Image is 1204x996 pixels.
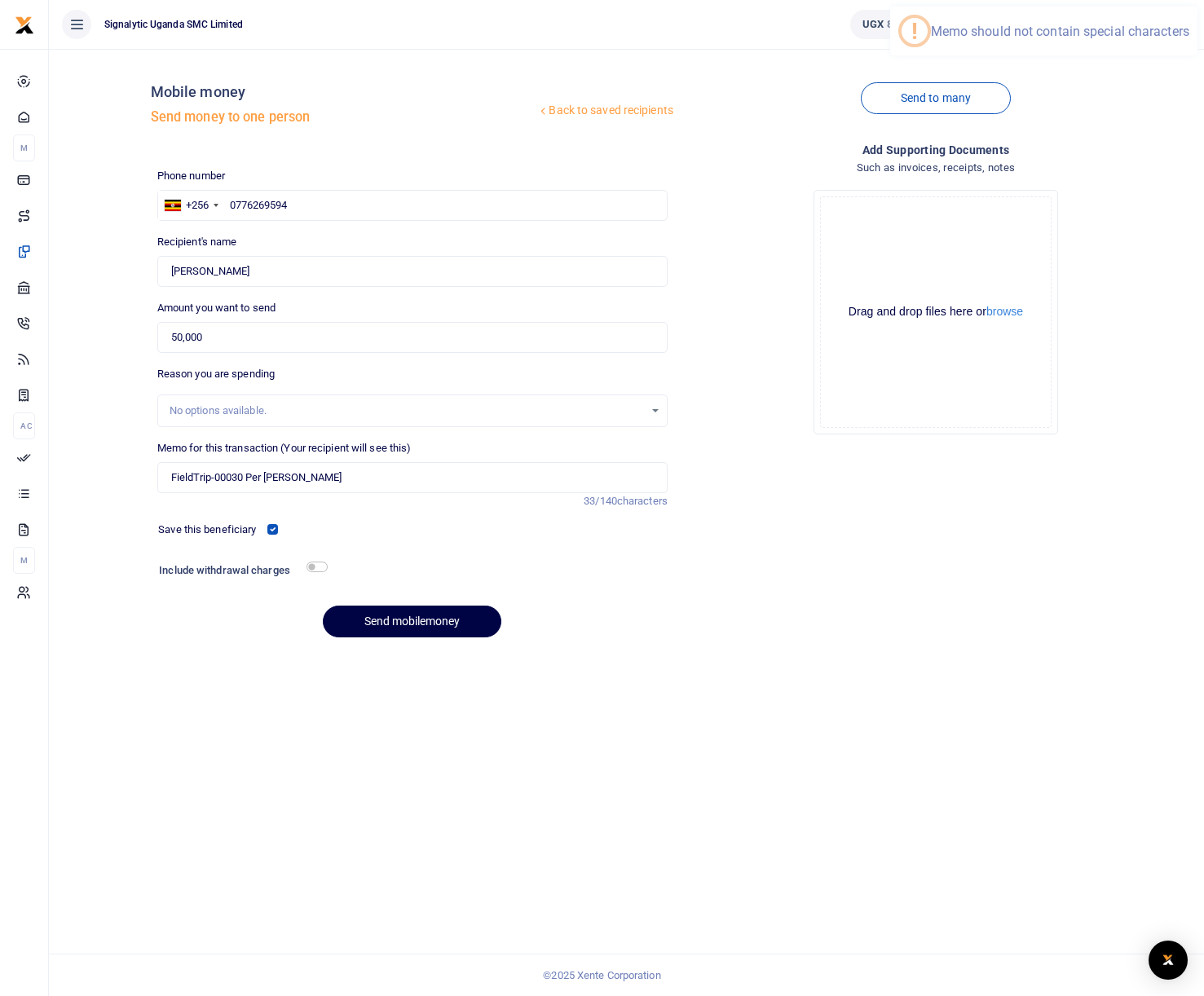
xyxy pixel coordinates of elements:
[157,168,225,184] label: Phone number
[186,197,209,214] div: +256
[821,304,1051,320] div: Drag and drop files here or
[159,564,320,577] h6: Include withdrawal charges
[13,547,35,574] li: M
[931,24,1189,39] div: Memo should not contain special characters
[15,15,34,35] img: logo-small
[861,82,1011,114] a: Send to many
[157,440,412,456] label: Memo for this transaction (Your recipient will see this)
[157,256,668,287] input: Loading name...
[850,10,936,39] a: UGX 837,550
[157,462,668,493] input: Enter extra information
[681,141,1191,159] h4: Add supporting Documents
[814,190,1058,434] div: File Uploader
[1149,941,1188,980] div: Open Intercom Messenger
[986,306,1023,317] button: browse
[584,495,617,507] span: 33/140
[157,190,668,221] input: Enter phone number
[862,16,924,33] span: UGX 837,550
[158,522,256,538] label: Save this beneficiary
[323,606,501,637] button: Send mobilemoney
[536,96,674,126] a: Back to saved recipients
[98,17,249,32] span: Signalytic Uganda SMC Limited
[844,10,942,39] li: Wallet ballance
[157,234,237,250] label: Recipient's name
[151,109,537,126] h5: Send money to one person
[157,322,668,353] input: UGX
[681,159,1191,177] h4: Such as invoices, receipts, notes
[158,191,223,220] div: Uganda: +256
[13,412,35,439] li: Ac
[170,403,644,419] div: No options available.
[157,300,276,316] label: Amount you want to send
[13,134,35,161] li: M
[157,366,275,382] label: Reason you are spending
[151,83,537,101] h4: Mobile money
[617,495,668,507] span: characters
[15,18,34,30] a: logo-small logo-large logo-large
[911,18,918,44] div: !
